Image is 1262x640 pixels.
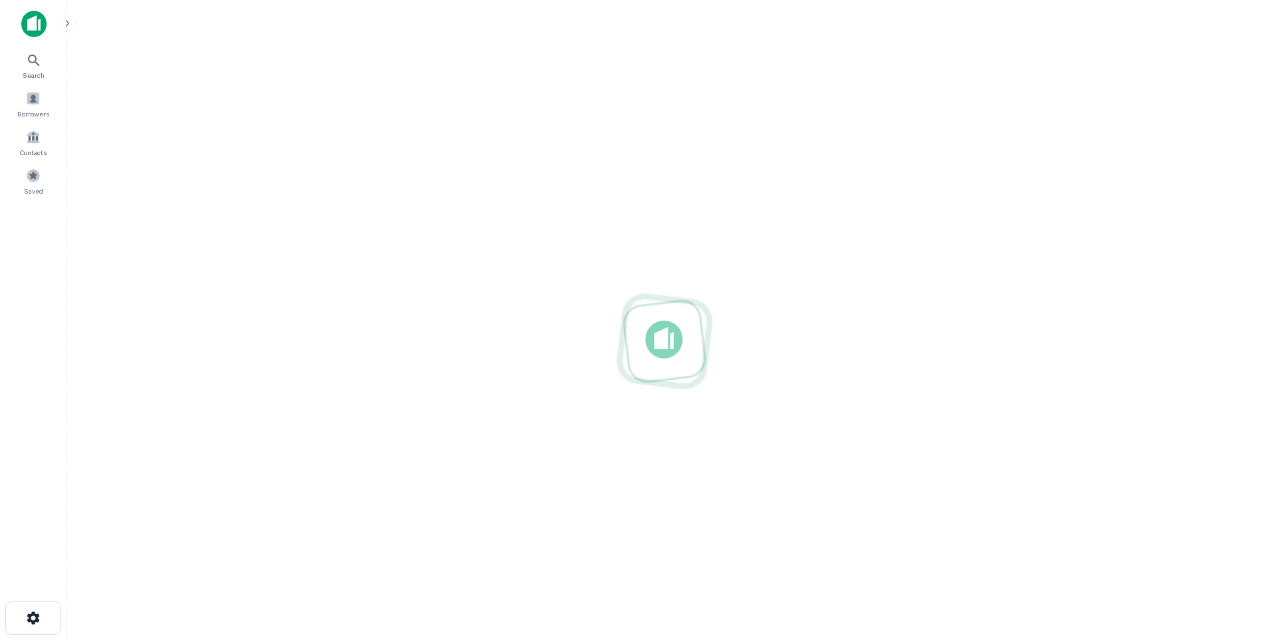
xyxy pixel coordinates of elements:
span: Contacts [20,147,47,158]
img: capitalize-icon.png [21,11,47,37]
span: Search [23,70,45,80]
span: Saved [24,186,43,196]
span: Borrowers [17,108,49,119]
a: Search [4,47,63,83]
a: Contacts [4,124,63,160]
iframe: Chat Widget [1195,534,1262,597]
a: Saved [4,163,63,199]
a: Borrowers [4,86,63,122]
